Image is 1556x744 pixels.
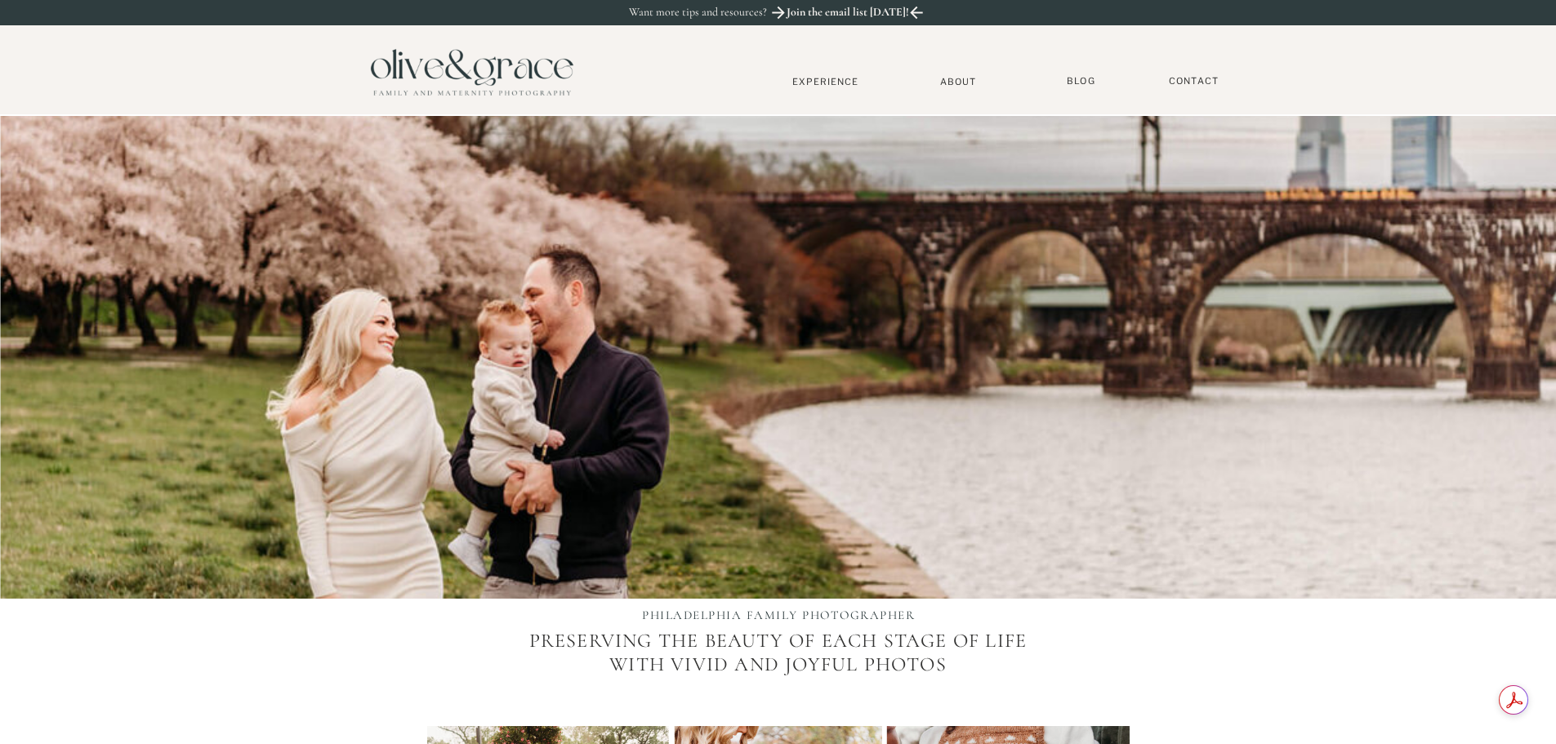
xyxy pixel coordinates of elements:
[1161,75,1227,87] a: Contact
[772,76,880,87] a: Experience
[785,6,911,24] a: Join the email list [DATE]!
[1061,75,1102,87] a: BLOG
[604,608,953,626] h1: PHILADELPHIA FAMILY PHOTOGRAPHER
[629,6,802,20] p: Want more tips and resources?
[516,630,1041,732] p: Preserving the beauty of each stage of life with vivid and joyful photos
[934,76,983,87] a: About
